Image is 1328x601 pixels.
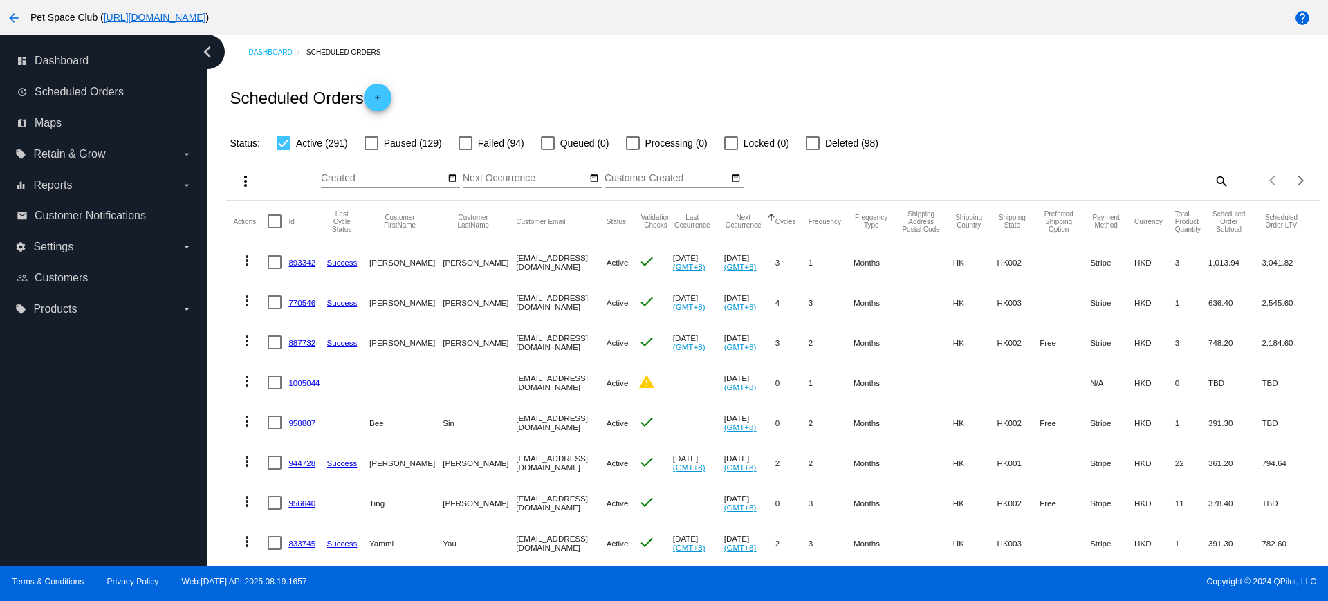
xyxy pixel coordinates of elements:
[35,210,146,222] span: Customer Notifications
[673,262,705,271] a: (GMT+8)
[17,267,192,289] a: people_outline Customers
[809,523,854,563] mat-cell: 3
[724,382,757,391] a: (GMT+8)
[1040,210,1078,233] button: Change sorting for PreferredShippingOption
[35,117,62,129] span: Maps
[369,282,443,322] mat-cell: [PERSON_NAME]
[369,523,443,563] mat-cell: Yammi
[673,214,712,229] button: Change sorting for LastOccurrenceUtc
[775,362,809,403] mat-cell: 0
[1262,403,1313,443] mat-cell: TBD
[854,214,889,229] button: Change sorting for FrequencyType
[809,443,854,483] mat-cell: 2
[1134,242,1175,282] mat-cell: HKD
[288,539,315,548] a: 833745
[724,443,775,483] mat-cell: [DATE]
[516,443,606,483] mat-cell: [EMAIL_ADDRESS][DOMAIN_NAME]
[1208,322,1262,362] mat-cell: 748.20
[104,12,206,23] a: [URL][DOMAIN_NAME]
[33,241,73,253] span: Settings
[607,499,629,508] span: Active
[673,523,724,563] mat-cell: [DATE]
[181,241,192,252] i: arrow_drop_down
[854,282,902,322] mat-cell: Months
[775,403,809,443] mat-cell: 0
[997,214,1028,229] button: Change sorting for ShippingState
[288,418,315,427] a: 958807
[443,483,516,523] mat-cell: [PERSON_NAME]
[239,293,255,309] mat-icon: more_vert
[605,173,729,184] input: Customer Created
[724,483,775,523] mat-cell: [DATE]
[327,258,358,267] a: Success
[607,459,629,468] span: Active
[775,322,809,362] mat-cell: 3
[107,577,159,586] a: Privacy Policy
[1260,167,1287,194] button: Previous page
[673,443,724,483] mat-cell: [DATE]
[809,242,854,282] mat-cell: 1
[296,135,348,151] span: Active (291)
[327,298,358,307] a: Success
[560,135,609,151] span: Queued (0)
[369,443,443,483] mat-cell: [PERSON_NAME]
[1134,362,1175,403] mat-cell: HKD
[1208,282,1262,322] mat-cell: 636.40
[854,403,902,443] mat-cell: Months
[1175,523,1208,563] mat-cell: 1
[854,362,902,403] mat-cell: Months
[443,282,516,322] mat-cell: [PERSON_NAME]
[17,210,28,221] i: email
[809,282,854,322] mat-cell: 3
[638,373,655,390] mat-icon: warning
[17,118,28,129] i: map
[516,523,606,563] mat-cell: [EMAIL_ADDRESS][DOMAIN_NAME]
[35,272,88,284] span: Customers
[1175,483,1208,523] mat-cell: 11
[516,403,606,443] mat-cell: [EMAIL_ADDRESS][DOMAIN_NAME]
[953,403,997,443] mat-cell: HK
[1262,483,1313,523] mat-cell: TBD
[17,205,192,227] a: email Customer Notifications
[997,282,1040,322] mat-cell: HK003
[1134,443,1175,483] mat-cell: HKD
[516,282,606,322] mat-cell: [EMAIL_ADDRESS][DOMAIN_NAME]
[953,214,985,229] button: Change sorting for ShippingCountry
[607,378,629,387] span: Active
[288,298,315,307] a: 770546
[15,149,26,160] i: local_offer
[1208,362,1262,403] mat-cell: TBD
[15,241,26,252] i: settings
[239,333,255,349] mat-icon: more_vert
[443,214,504,229] button: Change sorting for CustomerLastName
[953,483,997,523] mat-cell: HK
[953,322,997,362] mat-cell: HK
[673,322,724,362] mat-cell: [DATE]
[1262,523,1313,563] mat-cell: 782.60
[181,149,192,160] i: arrow_drop_down
[1175,403,1208,443] mat-cell: 1
[237,173,254,189] mat-icon: more_vert
[724,322,775,362] mat-cell: [DATE]
[15,180,26,191] i: equalizer
[230,138,260,149] span: Status:
[645,135,708,151] span: Processing (0)
[902,210,941,233] button: Change sorting for ShippingPostcode
[997,443,1040,483] mat-cell: HK001
[724,543,757,552] a: (GMT+8)
[516,217,565,225] button: Change sorting for CustomerEmail
[30,12,209,23] span: Pet Space Club ( )
[1134,403,1175,443] mat-cell: HKD
[809,483,854,523] mat-cell: 3
[607,258,629,267] span: Active
[724,423,757,432] a: (GMT+8)
[463,173,587,184] input: Next Occurrence
[448,173,457,184] mat-icon: date_range
[1134,282,1175,322] mat-cell: HKD
[1134,322,1175,362] mat-cell: HKD
[230,84,391,111] h2: Scheduled Orders
[724,362,775,403] mat-cell: [DATE]
[33,303,77,315] span: Products
[239,493,255,510] mat-icon: more_vert
[825,135,878,151] span: Deleted (98)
